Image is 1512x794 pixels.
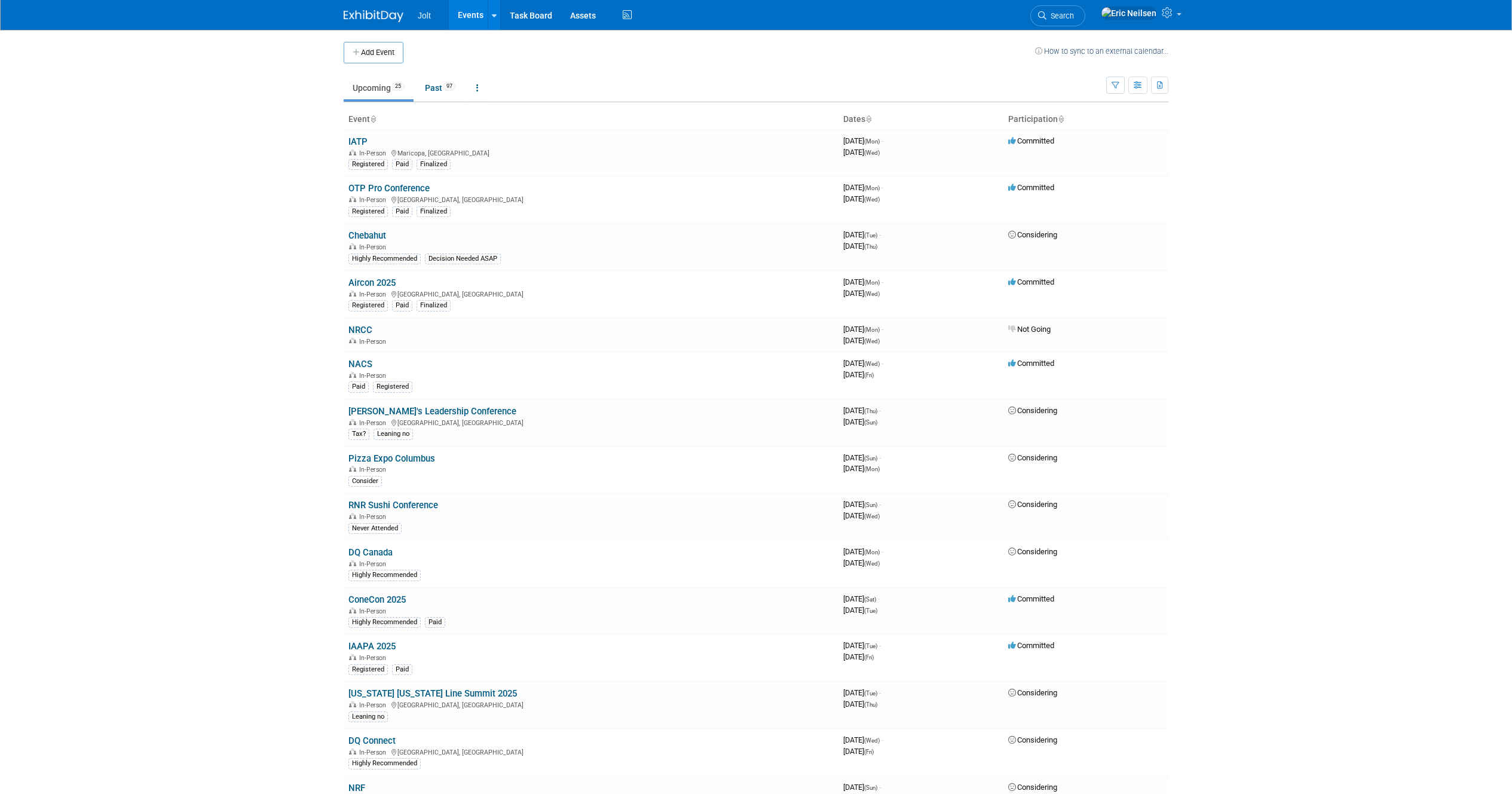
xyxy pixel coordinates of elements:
div: Leaning no [374,429,413,439]
img: In-Person Event [349,749,356,755]
div: Highly Recommended [348,758,421,769]
span: Considering [1008,453,1057,462]
span: (Wed) [864,149,880,156]
span: In-Person [359,466,390,474]
span: [DATE] [843,464,880,473]
div: [GEOGRAPHIC_DATA], [GEOGRAPHIC_DATA] [348,289,834,298]
span: [DATE] [843,136,883,145]
span: [DATE] [843,406,881,415]
span: (Sun) [864,455,877,462]
span: 25 [391,82,405,91]
a: Sort by Participation Type [1058,114,1064,124]
span: (Wed) [864,291,880,297]
div: Paid [425,617,445,628]
img: Eric Neilsen [1101,7,1157,20]
img: In-Person Event [349,196,356,202]
a: DQ Connect [348,735,396,746]
div: Decision Needed ASAP [425,254,501,264]
a: [PERSON_NAME]'s Leadership Conference [348,406,516,417]
span: In-Person [359,149,390,157]
span: [DATE] [843,230,881,239]
img: In-Person Event [349,560,356,566]
span: [DATE] [843,500,881,509]
div: [GEOGRAPHIC_DATA], [GEOGRAPHIC_DATA] [348,747,834,756]
span: In-Person [359,749,390,756]
div: [GEOGRAPHIC_DATA], [GEOGRAPHIC_DATA] [348,417,834,427]
span: (Tue) [864,232,877,239]
span: In-Person [359,196,390,204]
img: In-Person Event [349,291,356,297]
span: (Mon) [864,466,880,472]
button: Add Event [344,42,403,63]
span: In-Person [359,291,390,298]
span: - [882,547,883,556]
span: [DATE] [843,194,880,203]
span: [DATE] [843,594,880,603]
a: How to sync to an external calendar... [1035,47,1168,56]
div: [GEOGRAPHIC_DATA], [GEOGRAPHIC_DATA] [348,700,834,709]
span: In-Person [359,701,390,709]
span: Considering [1008,406,1057,415]
img: In-Person Event [349,243,356,249]
span: In-Person [359,654,390,662]
span: (Thu) [864,243,877,250]
span: In-Person [359,419,390,427]
span: Considering [1008,547,1057,556]
span: [DATE] [843,652,874,661]
span: (Mon) [864,185,880,191]
div: Paid [392,664,412,675]
div: Finalized [417,300,451,311]
span: Committed [1008,277,1054,286]
img: In-Person Event [349,701,356,707]
img: In-Person Event [349,466,356,472]
span: In-Person [359,513,390,521]
div: Paid [392,159,412,170]
span: (Sun) [864,419,877,426]
div: Registered [373,381,412,392]
a: Upcoming25 [344,77,414,99]
div: Leaning no [348,711,388,722]
a: [US_STATE] [US_STATE] Line Summit 2025 [348,688,517,699]
img: In-Person Event [349,149,356,155]
span: [DATE] [843,277,883,286]
span: (Fri) [864,749,874,755]
img: In-Person Event [349,419,356,425]
div: Registered [348,300,388,311]
a: Sort by Event Name [370,114,376,124]
a: ConeCon 2025 [348,594,406,605]
th: Dates [838,109,1003,130]
span: 97 [443,82,456,91]
span: In-Person [359,560,390,568]
div: Finalized [417,206,451,217]
div: Paid [392,206,412,217]
span: - [882,735,883,744]
span: [DATE] [843,735,883,744]
span: - [879,500,881,509]
a: IAAPA 2025 [348,641,396,652]
span: [DATE] [843,289,880,298]
th: Event [344,109,838,130]
span: [DATE] [843,242,877,251]
div: Registered [348,159,388,170]
a: IATP [348,136,368,147]
span: [DATE] [843,453,881,462]
span: Considering [1008,735,1057,744]
span: Not Going [1008,325,1051,334]
span: - [879,783,881,792]
span: - [882,136,883,145]
div: Tax? [348,429,369,439]
span: - [882,277,883,286]
span: Considering [1008,500,1057,509]
span: Committed [1008,183,1054,192]
span: [DATE] [843,417,877,426]
span: [DATE] [843,558,880,567]
span: (Mon) [864,279,880,286]
span: [DATE] [843,325,883,334]
span: (Tue) [864,607,877,614]
span: (Wed) [864,513,880,520]
a: NRCC [348,325,372,335]
img: In-Person Event [349,372,356,378]
span: (Sun) [864,502,877,508]
span: [DATE] [843,359,883,368]
span: Considering [1008,688,1057,697]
